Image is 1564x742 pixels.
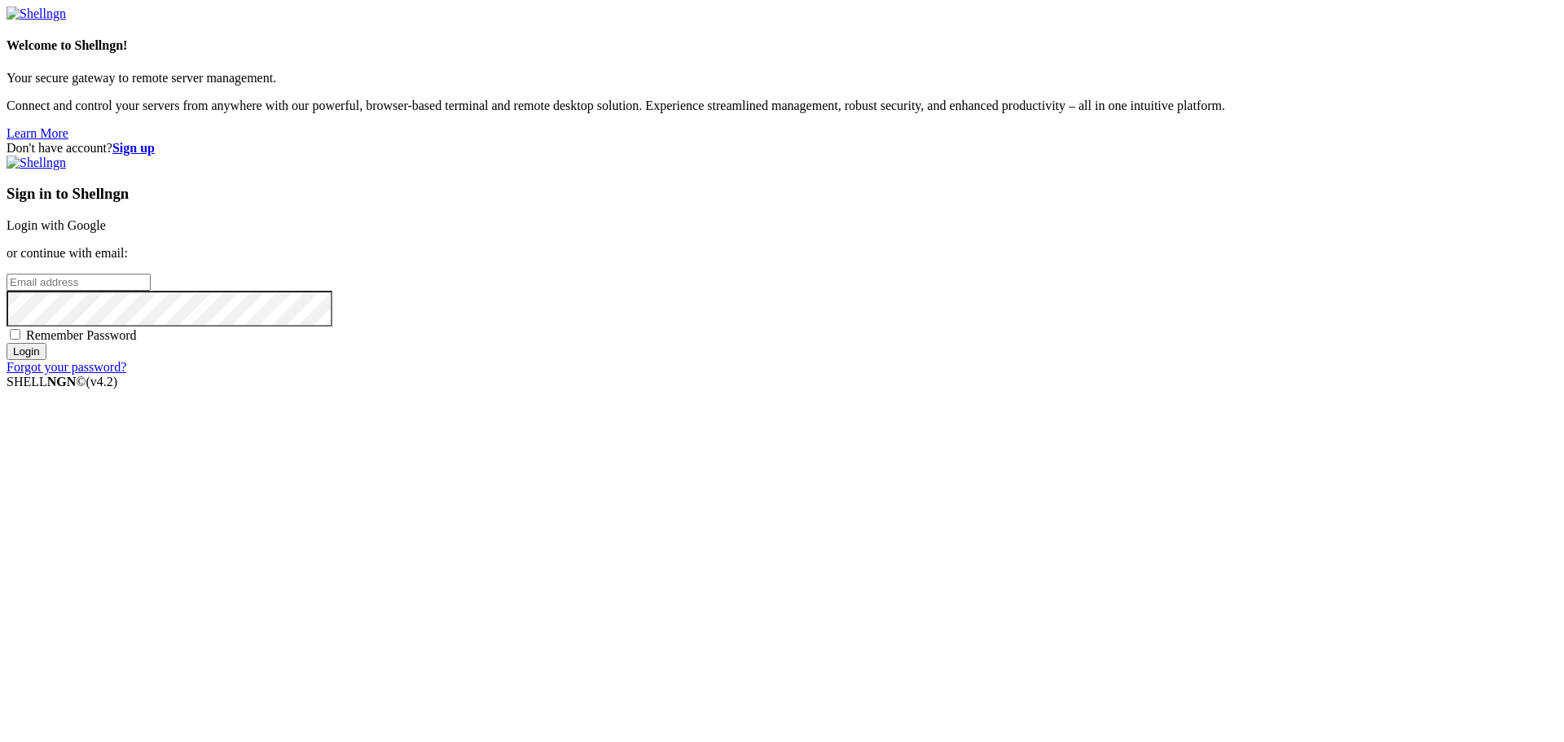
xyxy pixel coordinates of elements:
input: Login [7,343,46,360]
span: 4.2.0 [86,375,118,389]
b: NGN [47,375,77,389]
a: Forgot your password? [7,360,126,374]
p: or continue with email: [7,246,1557,261]
div: Don't have account? [7,141,1557,156]
a: Sign up [112,141,155,155]
img: Shellngn [7,156,66,170]
a: Login with Google [7,218,106,232]
input: Email address [7,274,151,291]
img: Shellngn [7,7,66,21]
span: Remember Password [26,328,137,342]
p: Connect and control your servers from anywhere with our powerful, browser-based terminal and remo... [7,99,1557,113]
h3: Sign in to Shellngn [7,185,1557,203]
input: Remember Password [10,329,20,340]
h4: Welcome to Shellngn! [7,38,1557,53]
span: SHELL © [7,375,117,389]
p: Your secure gateway to remote server management. [7,71,1557,86]
a: Learn More [7,126,68,140]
